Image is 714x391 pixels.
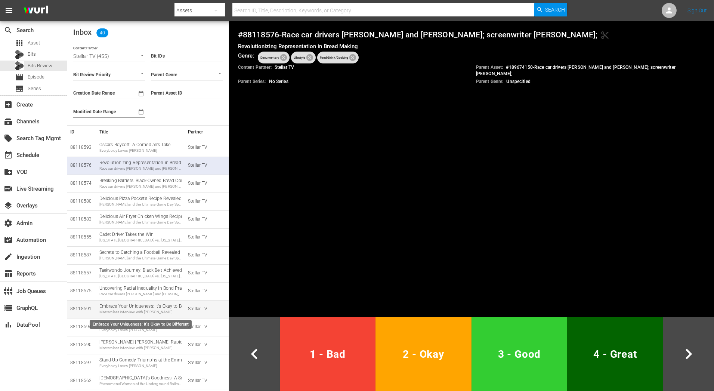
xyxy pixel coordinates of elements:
[99,231,182,243] div: Cadet Driver Takes the Win!
[188,198,223,204] div: Stellar TV
[258,49,282,67] span: Documentary
[4,235,13,244] span: Automation
[188,288,223,294] div: Stellar TV
[188,234,223,240] div: Stellar TV
[18,2,54,19] img: ans4CAIJ8jUAAAAAAAAAAAAAAAAAAAAAAAAgQb4GAAAAAAAAAAAAAAAAAAAAAAAAJMjXAAAAAAAAAAAAAAAAAAAAAAAAgAT5G...
[99,267,182,279] div: Taekwondo Journey: Black Belt Achieved!
[4,252,13,261] span: Ingestion
[99,381,182,387] div: Phenomenal Women of the Underground Railroad
[99,303,182,315] div: Embrace Your Uniqueness: It's Okay to Be Different
[28,73,44,81] span: Episode
[188,180,223,187] div: Stellar TV
[476,65,503,70] span: Parent Asset:
[4,184,13,193] span: Live Streaming
[99,249,182,261] div: Secrets to Catching a Football Revealed
[317,52,359,64] div: Food/Drink/Cooking
[70,378,93,384] div: 88118562
[139,70,146,77] button: Open
[70,234,93,240] div: 88118555
[99,285,182,297] div: Uncovering Racial Inequality in Bond Practices
[188,252,223,258] div: Stellar TV
[73,27,110,39] h2: Inbox
[99,375,182,387] div: God's Goodness: A Soulful Celebration
[99,238,182,243] div: [US_STATE][GEOGRAPHIC_DATA] vs. [US_STATE] A&T University
[99,142,182,153] div: Oscars Boycott: A Comedian's Take
[188,378,223,384] div: Stellar TV
[378,345,468,363] span: 2 - Okay
[15,50,24,59] div: Bits
[4,6,13,15] span: menu
[472,317,567,391] button: 3 - Good
[70,360,93,366] div: 88118597
[70,144,93,151] div: 88118593
[99,202,182,207] div: [PERSON_NAME] and the Ultimate Game Day Spread
[188,306,223,312] div: Stellar TV
[476,64,705,77] p: # 189674150 - Race car drivers [PERSON_NAME] and [PERSON_NAME]; screenwriter [PERSON_NAME];
[238,64,294,71] p: Stellar TV
[4,201,13,210] span: Overlays
[4,100,13,109] span: Create
[96,30,108,36] span: 40
[317,49,351,67] span: Food/Drink/Cooking
[99,274,182,279] div: [US_STATE][GEOGRAPHIC_DATA] vs. [US_STATE] A&T University
[70,162,93,169] div: 88118576
[99,345,182,351] div: Masterclass interview with [PERSON_NAME]
[238,79,266,84] span: Parent Series:
[99,339,182,351] div: Bishop Hezekiah Walker's Rapid Fire Q&A
[73,52,124,62] input: Content Partner
[99,321,182,333] div: Eddie Murphy's Surprise Role Offer
[70,324,93,330] div: 88118594
[687,7,707,13] a: Sign Out
[4,117,13,126] span: Channels
[70,216,93,222] div: 88118583
[67,125,96,139] th: ID
[99,213,182,225] div: Delicious Air Fryer Chicken Wings Recipe
[99,195,182,207] div: Delicious Pizza Pockets Recipe Revealed
[99,363,182,369] div: Everybody Loves [PERSON_NAME]
[139,52,146,59] button: Open
[291,49,308,67] span: Lifestyle
[28,62,52,70] span: Bits Review
[188,342,223,348] div: Stellar TV
[70,252,93,258] div: 88118587
[4,269,13,278] span: Reports
[476,78,531,85] p: Unspecified
[99,292,182,297] div: Race car drivers [PERSON_NAME] and [PERSON_NAME]; screenwriter [PERSON_NAME];
[73,47,98,50] label: Content Partner
[188,360,223,366] div: Stellar TV
[99,256,182,261] div: [PERSON_NAME] and the Ultimate Game Day Spread
[99,220,182,225] div: [PERSON_NAME] and the Ultimate Game Day Spread
[244,344,265,364] span: chevron_left
[476,79,504,84] span: Parent Genre:
[188,270,223,276] div: Stellar TV
[274,95,669,317] div: Video Player
[15,61,24,70] div: Bits Review
[4,287,13,296] span: Job Queues
[15,73,24,82] span: Episode
[375,317,471,391] button: 2 - Okay
[678,344,699,364] span: chevron_right
[99,178,182,189] div: Breaking Barriers: Black-Owned Bread Company
[99,166,182,171] div: Race car drivers [PERSON_NAME] and [PERSON_NAME]; screenwriter [PERSON_NAME];
[545,3,565,16] span: Search
[699,53,706,60] button: Open
[96,125,185,139] th: Title
[216,70,223,77] button: Open
[188,144,223,151] div: Stellar TV
[600,31,609,40] span: Generated Bit
[291,52,316,64] div: Lifestyle
[238,43,705,50] h5: Revolutionizing Representation in Bread Making
[280,317,375,391] button: 1 - Bad
[70,288,93,294] div: 88118575
[70,342,93,348] div: 88118590
[238,78,288,85] p: No Series
[99,184,182,189] div: Race car drivers [PERSON_NAME] and [PERSON_NAME]; screenwriter [PERSON_NAME];
[70,306,93,312] div: 88118591
[99,357,182,369] div: Stand-Up Comedy Triumphs at the Emmys
[567,317,663,391] button: 4 - Great
[238,52,254,59] h5: Genre:
[4,219,13,228] span: Admin
[70,198,93,204] div: 88118580
[99,310,182,315] div: Masterclass interview with [PERSON_NAME]
[534,3,567,16] button: Search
